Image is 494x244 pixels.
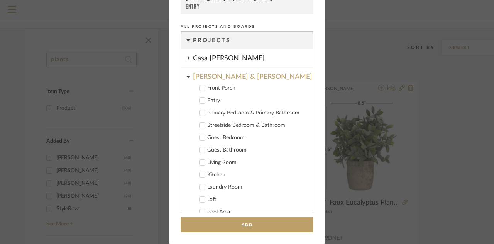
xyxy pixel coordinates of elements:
div: Kitchen [207,172,307,178]
div: Projects [193,32,313,49]
div: Entry [207,97,307,104]
div: Front Porch [207,85,307,92]
div: Laundry Room [207,184,307,191]
div: Guest Bedroom [207,135,307,141]
div: Streetside Bedroom & Bathroom [207,122,307,129]
div: Living Room [207,159,307,166]
div: Guest Bathroom [207,147,307,154]
button: Add [181,217,313,233]
div: All Projects and Boards [181,23,313,30]
div: Casa [PERSON_NAME] [193,49,313,67]
div: Primary Bedroom & Primary Bathroom [207,110,307,116]
div: [PERSON_NAME] & [PERSON_NAME] [193,68,313,82]
div: Pool Area [207,209,307,215]
div: Loft [207,196,307,203]
div: Entry [186,3,308,10]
